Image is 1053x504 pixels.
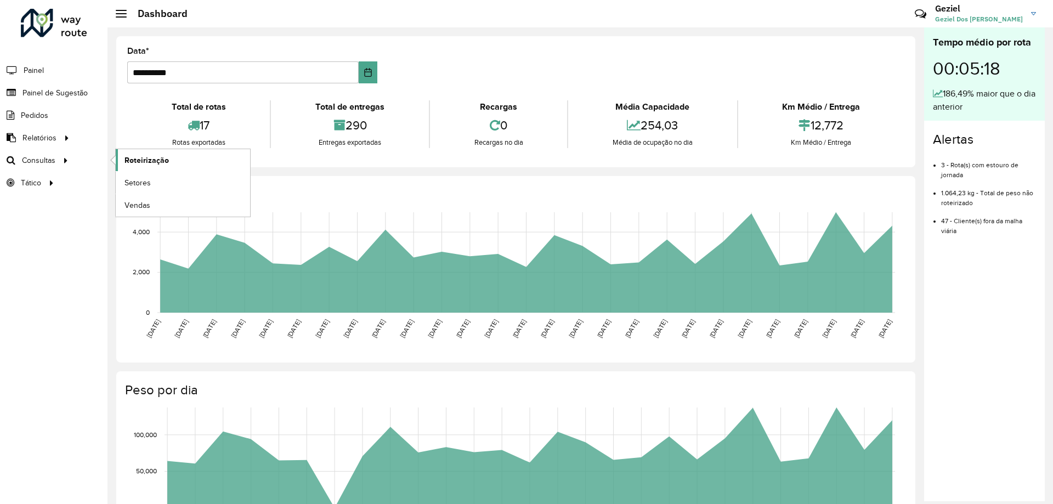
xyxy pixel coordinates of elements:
div: 0 [433,114,564,137]
div: Total de entregas [274,100,426,114]
text: 0 [146,309,150,316]
div: 186,49% maior que o dia anterior [933,87,1036,114]
text: [DATE] [483,318,499,339]
text: [DATE] [399,318,415,339]
div: Média Capacidade [571,100,734,114]
li: 3 - Rota(s) com estouro de jornada [941,152,1036,180]
text: [DATE] [258,318,274,339]
div: 254,03 [571,114,734,137]
div: Rotas exportadas [130,137,267,148]
h2: Dashboard [127,8,188,20]
text: 100,000 [134,431,157,438]
text: [DATE] [314,318,330,339]
div: Total de rotas [130,100,267,114]
li: 47 - Cliente(s) fora da malha viária [941,208,1036,236]
div: 290 [274,114,426,137]
text: [DATE] [286,318,302,339]
text: 50,000 [136,468,157,475]
text: [DATE] [539,318,555,339]
div: Km Médio / Entrega [741,137,902,148]
span: Tático [21,177,41,189]
h4: Capacidade por dia [125,187,904,203]
div: Tempo médio por rota [933,35,1036,50]
div: 17 [130,114,267,137]
text: [DATE] [370,318,386,339]
text: [DATE] [230,318,246,339]
li: 1.064,23 kg - Total de peso não roteirizado [941,180,1036,208]
text: [DATE] [652,318,668,339]
text: [DATE] [849,318,865,339]
span: Vendas [124,200,150,211]
span: Setores [124,177,151,189]
div: Recargas no dia [433,137,564,148]
span: Relatórios [22,132,56,144]
text: [DATE] [737,318,752,339]
text: [DATE] [511,318,527,339]
text: [DATE] [792,318,808,339]
h4: Alertas [933,132,1036,148]
text: [DATE] [765,318,780,339]
text: [DATE] [821,318,837,339]
text: [DATE] [173,318,189,339]
div: Entregas exportadas [274,137,426,148]
span: Roteirização [124,155,169,166]
text: [DATE] [680,318,696,339]
div: Média de ocupação no dia [571,137,734,148]
span: Painel [24,65,44,76]
text: [DATE] [427,318,443,339]
h3: Geziel [935,3,1023,14]
div: Recargas [433,100,564,114]
label: Data [127,44,149,58]
button: Choose Date [359,61,378,83]
text: 4,000 [133,228,150,235]
h4: Peso por dia [125,382,904,398]
text: [DATE] [145,318,161,339]
text: [DATE] [596,318,612,339]
div: 12,772 [741,114,902,137]
text: [DATE] [568,318,584,339]
a: Setores [116,172,250,194]
text: [DATE] [455,318,471,339]
span: Painel de Sugestão [22,87,88,99]
text: [DATE] [201,318,217,339]
div: Km Médio / Entrega [741,100,902,114]
text: 2,000 [133,269,150,276]
text: [DATE] [877,318,893,339]
text: [DATE] [708,318,724,339]
span: Geziel Dos [PERSON_NAME] [935,14,1023,24]
span: Pedidos [21,110,48,121]
div: 00:05:18 [933,50,1036,87]
text: [DATE] [624,318,639,339]
a: Vendas [116,194,250,216]
a: Roteirização [116,149,250,171]
span: Consultas [22,155,55,166]
a: Contato Rápido [909,2,932,26]
text: [DATE] [342,318,358,339]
